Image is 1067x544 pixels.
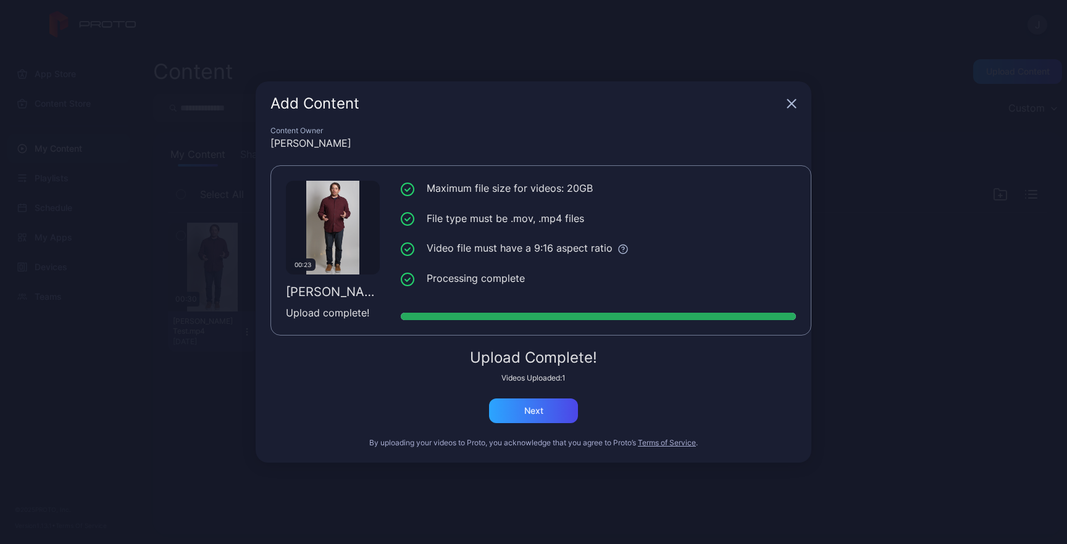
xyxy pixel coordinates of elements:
[524,406,543,416] div: Next
[290,258,316,271] div: 00:23
[401,271,796,286] li: Processing complete
[270,438,797,448] div: By uploading your videos to Proto, you acknowledge that you agree to Proto’s .
[270,126,797,136] div: Content Owner
[286,305,380,320] div: Upload complete!
[286,284,380,299] div: [PERSON_NAME].mp4
[270,350,797,365] div: Upload Complete!
[401,211,796,226] li: File type must be .mov, .mp4 files
[401,181,796,196] li: Maximum file size for videos: 20GB
[489,398,578,423] button: Next
[270,96,782,111] div: Add Content
[638,438,696,448] button: Terms of Service
[270,136,797,150] div: [PERSON_NAME]
[401,241,796,256] li: Video file must have a 9:16 aspect ratio
[270,373,797,383] div: Videos Uploaded: 1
